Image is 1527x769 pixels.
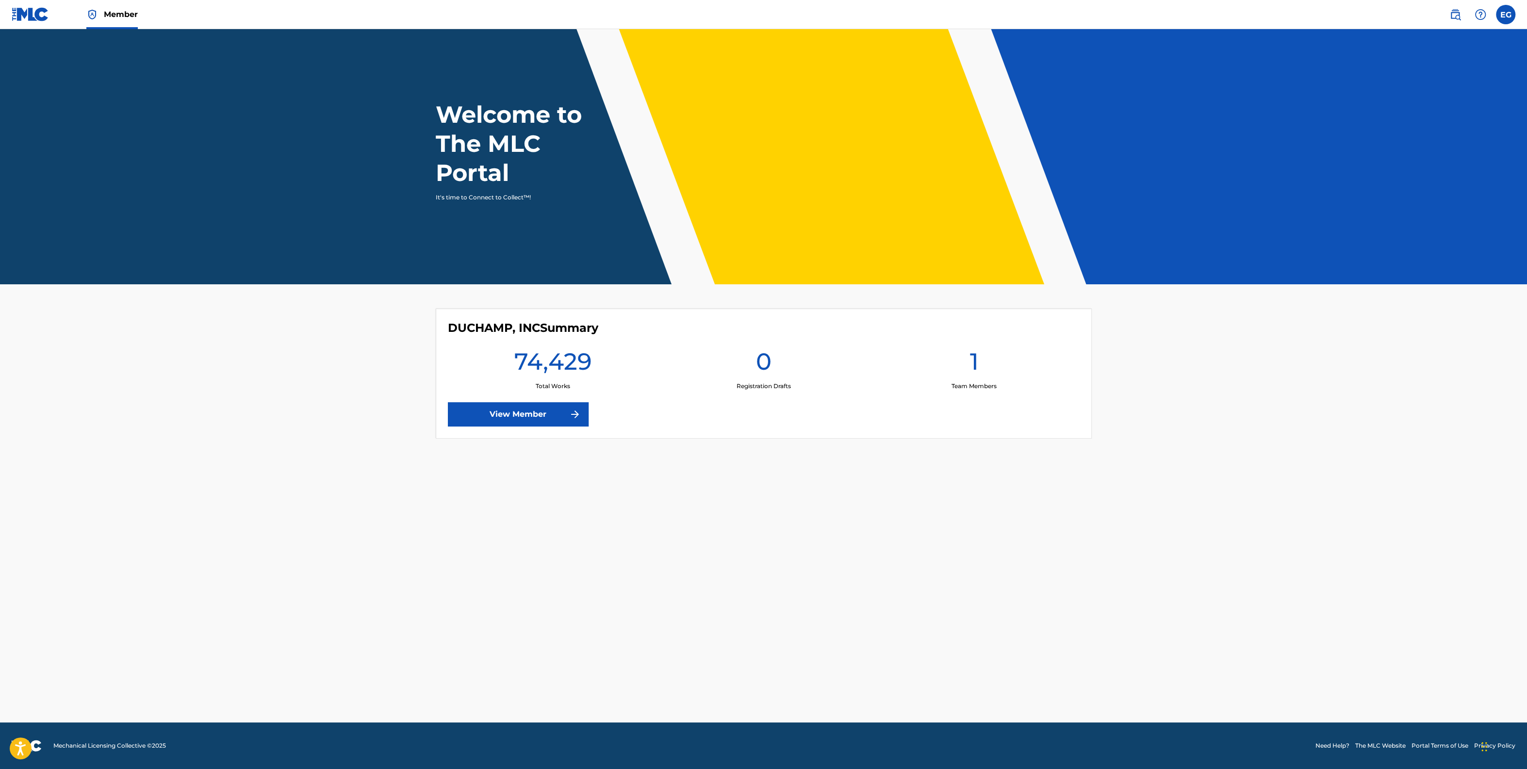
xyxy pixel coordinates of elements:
span: Mechanical Licensing Collective © 2025 [53,741,166,750]
a: Public Search [1445,5,1465,24]
p: It's time to Connect to Collect™! [436,193,604,202]
p: Total Works [536,382,570,391]
img: MLC Logo [12,7,49,21]
h1: 0 [755,347,771,382]
img: Top Rightsholder [86,9,98,20]
img: f7272a7cc735f4ea7f67.svg [569,409,581,420]
h1: 1 [969,347,978,382]
a: Portal Terms of Use [1412,741,1468,750]
div: Drag [1481,732,1487,761]
p: Team Members [952,382,997,391]
a: Privacy Policy [1474,741,1515,750]
p: Registration Drafts [736,382,790,391]
h1: 74,429 [514,347,591,382]
h1: Welcome to The MLC Portal [436,100,617,187]
a: Need Help? [1315,741,1349,750]
img: help [1475,9,1486,20]
h4: DUCHAMP, INC [448,321,598,335]
div: Help [1471,5,1490,24]
a: The MLC Website [1355,741,1406,750]
iframe: Chat Widget [1478,722,1527,769]
a: View Member [448,402,589,426]
span: Member [104,9,138,20]
img: search [1449,9,1461,20]
img: logo [12,740,42,752]
div: User Menu [1496,5,1515,24]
